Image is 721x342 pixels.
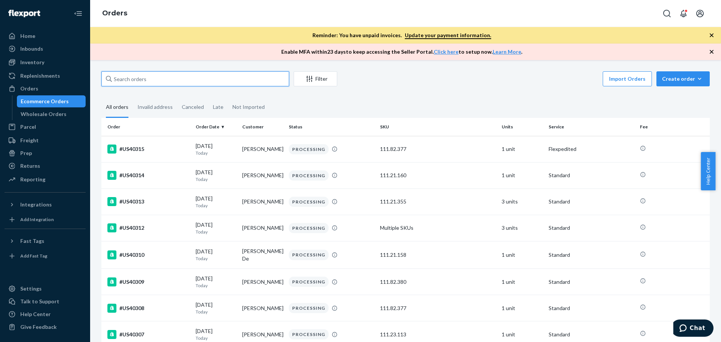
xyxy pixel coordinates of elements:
[8,10,40,17] img: Flexport logo
[20,237,44,245] div: Fast Tags
[549,224,634,232] p: Standard
[701,152,715,190] button: Help Center
[294,71,337,86] button: Filter
[196,282,236,289] p: Today
[434,48,459,55] a: Click here
[380,331,496,338] div: 111.23.113
[196,221,236,235] div: [DATE]
[239,241,286,269] td: [PERSON_NAME] De
[196,150,236,156] p: Today
[107,171,190,180] div: #US40314
[196,301,236,315] div: [DATE]
[5,83,86,95] a: Orders
[377,215,499,241] td: Multiple SKUs
[289,329,329,339] div: PROCESSING
[239,215,286,241] td: [PERSON_NAME]
[5,308,86,320] a: Help Center
[281,48,522,56] p: Enable MFA within 23 days to keep accessing the Seller Portal. to setup now. .
[5,173,86,185] a: Reporting
[499,295,545,321] td: 1 unit
[213,97,223,117] div: Late
[380,304,496,312] div: 111.82.377
[499,188,545,215] td: 3 units
[5,147,86,159] a: Prep
[107,223,190,232] div: #US40312
[499,241,545,269] td: 1 unit
[549,251,634,259] p: Standard
[20,162,40,170] div: Returns
[20,285,42,292] div: Settings
[405,32,491,39] a: Update your payment information.
[107,330,190,339] div: #US40307
[549,278,634,286] p: Standard
[549,145,634,153] p: Flexpedited
[289,250,329,260] div: PROCESSING
[239,188,286,215] td: [PERSON_NAME]
[380,172,496,179] div: 111.21.160
[656,71,710,86] button: Create order
[20,201,52,208] div: Integrations
[546,118,637,136] th: Service
[196,195,236,209] div: [DATE]
[603,71,652,86] button: Import Orders
[20,216,54,223] div: Add Integration
[289,170,329,181] div: PROCESSING
[380,145,496,153] div: 111.82.377
[289,223,329,233] div: PROCESSING
[493,48,521,55] a: Learn More
[20,323,57,331] div: Give Feedback
[5,321,86,333] button: Give Feedback
[107,304,190,313] div: #US40308
[380,251,496,259] div: 111.21.158
[549,331,634,338] p: Standard
[380,198,496,205] div: 111.21.355
[193,118,239,136] th: Order Date
[239,162,286,188] td: [PERSON_NAME]
[286,118,377,136] th: Status
[637,118,710,136] th: Fee
[380,278,496,286] div: 111.82.380
[196,142,236,156] div: [DATE]
[101,118,193,136] th: Order
[289,144,329,154] div: PROCESSING
[196,275,236,289] div: [DATE]
[20,310,51,318] div: Help Center
[239,295,286,321] td: [PERSON_NAME]
[5,235,86,247] button: Fast Tags
[5,199,86,211] button: Integrations
[196,169,236,182] div: [DATE]
[107,250,190,259] div: #US40310
[499,118,545,136] th: Units
[182,97,204,117] div: Canceled
[5,214,86,226] a: Add Integration
[107,277,190,286] div: #US40309
[20,85,38,92] div: Orders
[5,43,86,55] a: Inbounds
[673,319,713,338] iframe: Opens a widget where you can chat to one of our agents
[5,30,86,42] a: Home
[196,309,236,315] p: Today
[137,97,173,117] div: Invalid address
[107,145,190,154] div: #US40315
[499,215,545,241] td: 3 units
[692,6,707,21] button: Open account menu
[101,71,289,86] input: Search orders
[549,198,634,205] p: Standard
[196,255,236,262] p: Today
[20,123,36,131] div: Parcel
[294,75,337,83] div: Filter
[499,162,545,188] td: 1 unit
[196,176,236,182] p: Today
[196,335,236,341] p: Today
[20,32,35,40] div: Home
[499,136,545,162] td: 1 unit
[17,108,86,120] a: Wholesale Orders
[676,6,691,21] button: Open notifications
[289,197,329,207] div: PROCESSING
[5,160,86,172] a: Returns
[377,118,499,136] th: SKU
[20,72,60,80] div: Replenishments
[17,95,86,107] a: Ecommerce Orders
